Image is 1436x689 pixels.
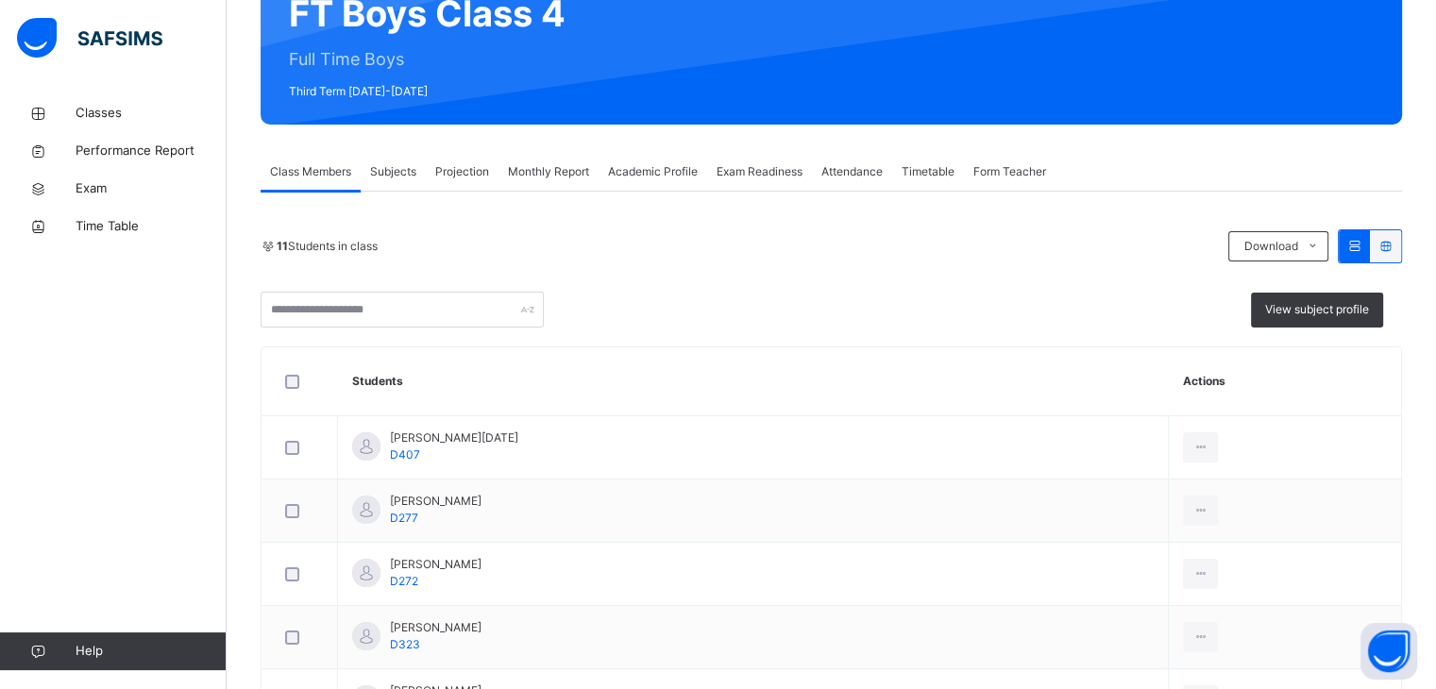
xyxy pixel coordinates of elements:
[338,347,1169,416] th: Students
[76,104,227,123] span: Classes
[508,163,589,180] span: Monthly Report
[277,238,378,255] span: Students in class
[390,429,518,446] span: [PERSON_NAME][DATE]
[277,239,288,253] b: 11
[270,163,351,180] span: Class Members
[1243,238,1297,255] span: Download
[435,163,489,180] span: Projection
[1265,301,1369,318] span: View subject profile
[390,619,481,636] span: [PERSON_NAME]
[1169,347,1401,416] th: Actions
[390,574,418,588] span: D272
[76,642,226,661] span: Help
[821,163,883,180] span: Attendance
[76,142,227,160] span: Performance Report
[390,447,420,462] span: D407
[717,163,802,180] span: Exam Readiness
[76,179,227,198] span: Exam
[390,637,420,651] span: D323
[608,163,698,180] span: Academic Profile
[902,163,955,180] span: Timetable
[390,511,418,525] span: D277
[76,217,227,236] span: Time Table
[17,18,162,58] img: safsims
[370,163,416,180] span: Subjects
[1360,623,1417,680] button: Open asap
[390,493,481,510] span: [PERSON_NAME]
[390,556,481,573] span: [PERSON_NAME]
[973,163,1046,180] span: Form Teacher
